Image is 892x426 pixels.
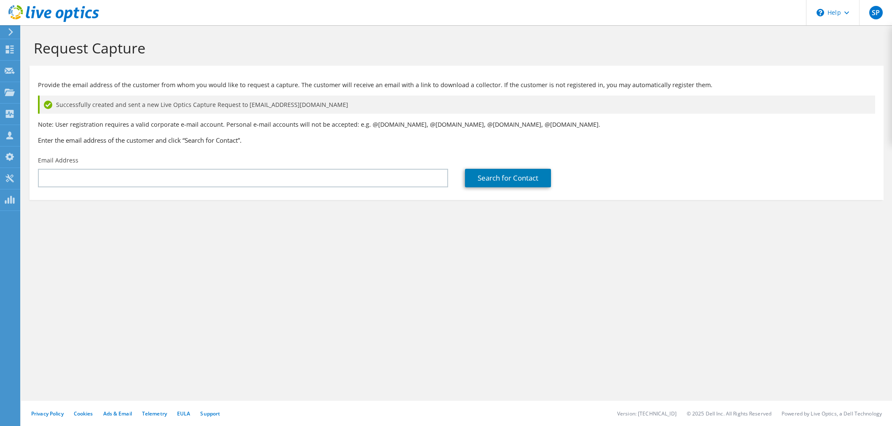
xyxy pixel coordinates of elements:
[200,410,220,417] a: Support
[34,39,875,57] h1: Request Capture
[38,120,875,129] p: Note: User registration requires a valid corporate e-mail account. Personal e-mail accounts will ...
[38,136,875,145] h3: Enter the email address of the customer and click “Search for Contact”.
[687,410,771,417] li: © 2025 Dell Inc. All Rights Reserved
[74,410,93,417] a: Cookies
[103,410,132,417] a: Ads & Email
[465,169,551,187] a: Search for Contact
[56,100,348,109] span: Successfully created and sent a new Live Optics Capture Request to [EMAIL_ADDRESS][DOMAIN_NAME]
[617,410,677,417] li: Version: [TECHNICAL_ID]
[142,410,167,417] a: Telemetry
[869,6,883,19] span: SP
[38,156,78,165] label: Email Address
[177,410,190,417] a: EULA
[38,80,875,90] p: Provide the email address of the customer from whom you would like to request a capture. The cust...
[31,410,64,417] a: Privacy Policy
[817,9,824,16] svg: \n
[782,410,882,417] li: Powered by Live Optics, a Dell Technology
